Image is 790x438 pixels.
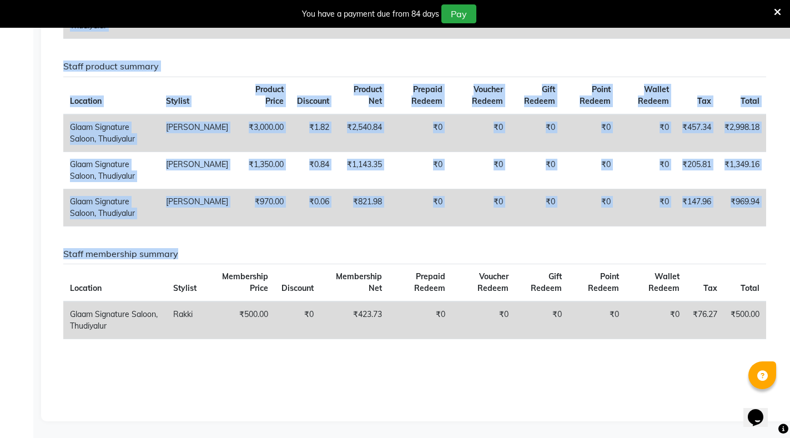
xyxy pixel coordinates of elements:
td: ₹0 [510,152,562,189]
td: ₹2,998.18 [718,114,766,152]
td: ₹0 [389,301,452,339]
td: ₹0 [617,189,676,226]
td: Glaam Signature Saloon, Thudiyalur [63,301,167,339]
td: ₹0 [449,114,510,152]
span: Tax [703,283,717,293]
td: Rakki [167,301,203,339]
td: ₹0 [449,152,510,189]
span: Product Price [255,84,284,106]
td: ₹0.84 [290,152,336,189]
span: Discount [281,283,314,293]
span: Voucher Redeem [472,84,503,106]
td: ₹0 [568,301,626,339]
td: ₹0 [562,189,617,226]
td: Glaam Signature Saloon, Thudiyalur [63,152,159,189]
span: Location [70,96,102,106]
td: ₹147.96 [676,189,718,226]
span: Wallet Redeem [648,271,680,293]
td: ₹1,350.00 [235,152,290,189]
td: ₹0 [449,189,510,226]
span: Membership Price [222,271,268,293]
span: Gift Redeem [524,84,555,106]
span: Stylist [173,283,197,293]
span: Point Redeem [580,84,611,106]
span: Prepaid Redeem [411,84,442,106]
td: ₹500.00 [203,301,275,339]
h6: Staff product summary [63,61,766,72]
td: ₹0 [510,114,562,152]
span: Location [70,283,102,293]
td: ₹500.00 [724,301,766,339]
button: Pay [441,4,476,23]
td: ₹0 [389,189,449,226]
span: Wallet Redeem [638,84,669,106]
td: [PERSON_NAME] [159,189,235,226]
td: ₹423.73 [320,301,389,339]
span: Prepaid Redeem [414,271,445,293]
td: ₹0 [389,152,449,189]
td: ₹0 [275,301,320,339]
td: ₹0.06 [290,189,336,226]
td: [PERSON_NAME] [159,114,235,152]
td: ₹0 [617,152,676,189]
td: ₹1,143.35 [336,152,389,189]
span: Point Redeem [588,271,619,293]
td: ₹1.82 [290,114,336,152]
span: Total [741,96,759,106]
td: ₹1,349.16 [718,152,766,189]
td: ₹821.98 [336,189,389,226]
span: Voucher Redeem [477,271,509,293]
h6: Staff membership summary [63,249,766,259]
td: ₹0 [562,114,617,152]
td: ₹0 [515,301,569,339]
td: ₹0 [389,114,449,152]
td: ₹76.27 [686,301,724,339]
td: ₹0 [562,152,617,189]
td: ₹0 [452,301,515,339]
div: You have a payment due from 84 days [302,8,439,20]
span: Product Net [354,84,382,106]
td: ₹205.81 [676,152,718,189]
span: Discount [297,96,329,106]
span: Membership Net [336,271,382,293]
iframe: chat widget [743,394,779,427]
td: [PERSON_NAME] [159,152,235,189]
td: ₹457.34 [676,114,718,152]
td: ₹2,540.84 [336,114,389,152]
span: Gift Redeem [531,271,562,293]
td: ₹3,000.00 [235,114,290,152]
td: Glaam Signature Saloon, Thudiyalur [63,114,159,152]
span: Stylist [166,96,189,106]
span: Tax [697,96,711,106]
td: ₹0 [510,189,562,226]
td: ₹969.94 [718,189,766,226]
td: ₹0 [617,114,676,152]
td: Glaam Signature Saloon, Thudiyalur [63,189,159,226]
td: ₹0 [626,301,686,339]
span: Total [741,283,759,293]
td: ₹970.00 [235,189,290,226]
